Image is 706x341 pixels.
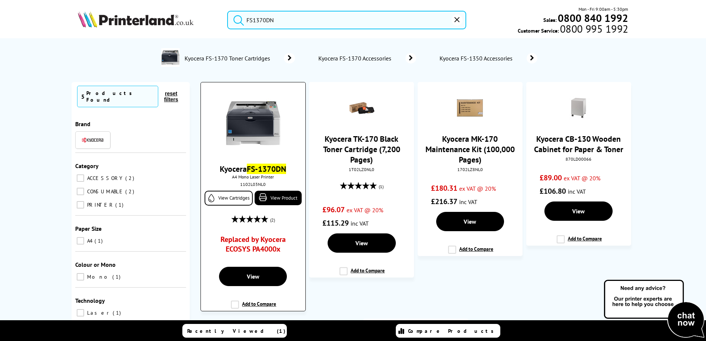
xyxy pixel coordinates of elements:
img: 1702LZ8NL0%20-%20small.gif [457,95,483,121]
div: Products Found [86,90,154,103]
a: View Product [255,191,301,205]
a: KyoceraFS-1370DN [220,164,286,174]
a: Kyocera FS-1350 Accessories [438,53,537,63]
span: £180.31 [431,183,457,193]
input: Se [227,11,466,29]
span: inc VAT [568,188,586,195]
mark: FS-1370DN [247,164,286,174]
div: 870LD00066 [532,156,626,162]
input: CONSUMABLE 2 [77,188,84,195]
span: 1 [95,237,105,244]
span: £216.37 [431,197,457,206]
span: 1 [115,201,125,208]
input: ACCESSORY 2 [77,174,84,182]
span: Recently Viewed (1) [187,328,286,334]
span: View [464,218,476,225]
a: View [328,233,396,253]
input: Laser 1 [77,309,84,317]
span: £106.80 [540,186,566,196]
span: View [247,273,259,280]
span: A4 [85,237,94,244]
span: inc VAT [459,198,477,206]
img: kyocera-tk-170-toner-with-box-small.png [349,95,375,121]
img: Kyocera-870LD00066-Small.gif [566,95,591,121]
span: Mono [85,273,112,280]
label: Add to Compare [231,301,276,315]
span: Brand [75,120,90,128]
span: 1 [113,309,123,316]
span: PRINTER [85,201,115,208]
span: CONSUMABLE [85,188,125,195]
span: 0800 995 1992 [559,25,628,32]
span: 2 [125,175,136,181]
span: Compare Products [408,328,498,334]
div: 1102L03NL0 [206,181,299,187]
span: 1 [112,273,122,280]
span: inc VAT [351,220,369,227]
button: reset filters [158,90,184,103]
label: Add to Compare [339,267,385,281]
span: 2 [125,188,136,195]
a: Replaced by Kyocera ECOSYS PA4000x [214,235,292,258]
span: Customer Service: [518,25,628,34]
img: 1102L03NL0-conspage.jpg [161,48,180,67]
a: Recently Viewed (1) [182,324,287,338]
span: Mon - Fri 9:00am - 5:30pm [579,6,628,13]
input: PRINTER 1 [77,201,84,209]
span: Colour or Mono [75,261,116,268]
input: Mono 1 [77,273,84,281]
span: Kyocera FS-1370 Accessories [317,55,394,62]
a: Kyocera FS-1370 Toner Cartridges [183,48,295,68]
span: ACCESSORY [85,175,125,181]
span: (2) [270,213,275,227]
a: Kyocera CB-130 Wooden Cabinet for Paper & Toner [534,134,623,154]
span: A4 Mono Laser Printer [205,174,301,180]
img: Kyocera [82,137,104,143]
span: Kyocera FS-1370 Toner Cartridges [183,55,273,62]
span: Technology [75,297,105,304]
label: Add to Compare [557,235,602,249]
div: 1702LZ8NL0 [423,167,517,172]
span: Category [75,162,99,170]
a: View [544,201,613,221]
label: Add to Compare [448,246,493,260]
input: A4 1 [77,237,84,245]
a: Compare Products [396,324,500,338]
img: 1370front-thumb.jpg [225,95,281,151]
span: ex VAT @ 20% [459,185,496,192]
img: Open Live Chat window [602,279,706,340]
span: £89.00 [540,173,562,183]
a: View Cartridges [205,191,253,206]
a: Kyocera MK-170 Maintenance Kit (100,000 Pages) [425,134,515,165]
a: Kyocera TK-170 Black Toner Cartridge (7,200 Pages) [323,134,400,165]
span: View [572,207,585,215]
span: View [355,239,368,247]
a: View [219,267,287,286]
span: 5 [81,93,84,100]
span: (1) [379,180,384,194]
b: 0800 840 1992 [558,11,628,25]
span: Kyocera FS-1350 Accessories [438,55,516,62]
span: Sales: [543,16,557,23]
span: Laser [85,309,112,316]
a: View [436,212,504,231]
span: £115.29 [322,218,349,228]
a: Kyocera FS-1370 Accessories [317,53,416,63]
div: 1T02LZ0NL0 [315,167,408,172]
a: 0800 840 1992 [557,14,628,22]
span: £96.07 [322,205,345,214]
span: ex VAT @ 20% [347,206,383,214]
span: Paper Size [75,225,102,232]
span: ex VAT @ 20% [564,174,600,182]
img: Printerland Logo [78,11,193,27]
a: Printerland Logo [78,11,218,29]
